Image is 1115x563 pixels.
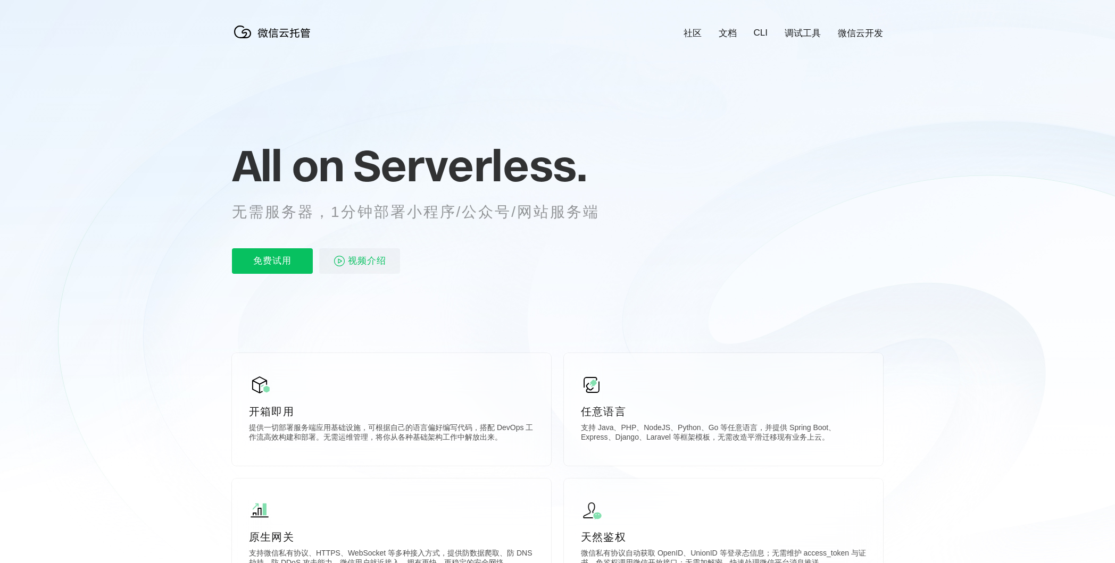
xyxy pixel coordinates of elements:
a: 社区 [684,27,702,39]
img: 微信云托管 [232,21,317,43]
a: CLI [754,28,768,38]
a: 文档 [719,27,737,39]
span: All on [232,139,343,192]
p: 提供一切部署服务端应用基础设施，可根据自己的语言偏好编写代码，搭配 DevOps 工作流高效构建和部署。无需运维管理，将你从各种基础架构工作中解放出来。 [249,423,534,444]
a: 微信云托管 [232,35,317,44]
a: 调试工具 [785,27,821,39]
p: 无需服务器，1分钟部署小程序/公众号/网站服务端 [232,201,619,223]
p: 天然鉴权 [581,530,866,544]
p: 支持 Java、PHP、NodeJS、Python、Go 等任意语言，并提供 Spring Boot、Express、Django、Laravel 等框架模板，无需改造平滑迁移现有业务上云。 [581,423,866,444]
a: 微信云开发 [838,27,883,39]
p: 任意语言 [581,404,866,419]
p: 开箱即用 [249,404,534,419]
span: 视频介绍 [348,248,386,274]
span: Serverless. [353,139,587,192]
p: 原生网关 [249,530,534,544]
img: video_play.svg [333,255,346,267]
p: 免费试用 [232,248,313,274]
